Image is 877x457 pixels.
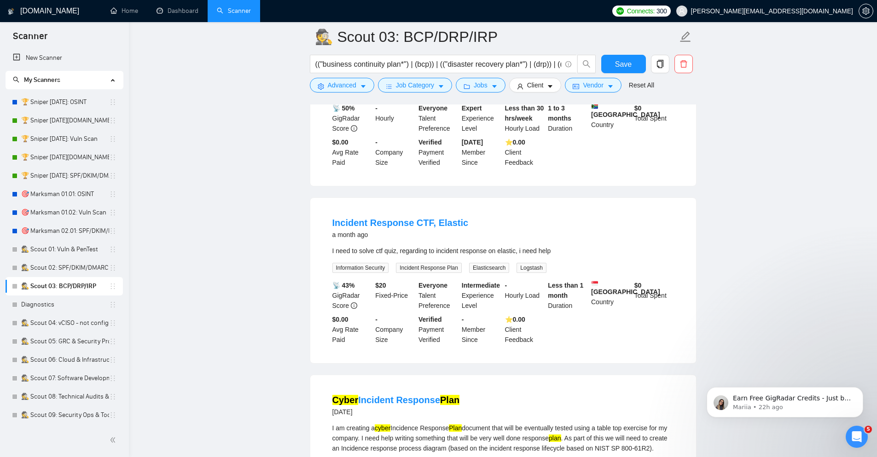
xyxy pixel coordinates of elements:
[331,280,374,311] div: GigRadar Score
[548,104,571,122] b: 1 to 3 months
[331,103,374,133] div: GigRadar Score
[6,148,123,167] li: 🏆 Sniper 02.01.01.US: SPF/DKIM/DMARC
[589,103,633,133] div: Country
[591,280,660,295] b: [GEOGRAPHIC_DATA]
[109,191,116,198] span: holder
[6,351,123,369] li: 🕵️ Scout 06: Cloud & Infrastructure - not configed
[332,406,460,417] div: [DATE]
[6,185,123,203] li: 🎯 Marksman 01.01: OSINT
[6,406,123,424] li: 🕵️ Scout 09: Security Ops & Tooling - not configed
[503,314,546,345] div: Client Feedback
[13,76,60,84] span: My Scanners
[378,78,452,93] button: barsJob Categorycaret-down
[360,83,366,90] span: caret-down
[109,356,116,364] span: holder
[418,316,442,323] b: Verified
[373,103,417,133] div: Hourly
[462,104,482,112] b: Expert
[615,58,632,70] span: Save
[21,406,109,424] a: 🕵️ Scout 09: Security Ops & Tooling - not configed
[21,93,109,111] a: 🏆 Sniper [DATE]: OSINT
[634,282,642,289] b: $ 0
[505,104,544,122] b: Less than 30 hrs/week
[509,78,562,93] button: userClientcaret-down
[110,435,119,445] span: double-left
[460,314,503,345] div: Member Since
[546,103,589,133] div: Duration
[438,83,444,90] span: caret-down
[109,338,116,345] span: holder
[680,31,691,43] span: edit
[679,8,685,14] span: user
[464,83,470,90] span: folder
[315,25,678,48] input: Scanner name...
[21,240,109,259] a: 🕵️ Scout 01: Vuln & PenTest
[565,78,621,93] button: idcardVendorcaret-down
[583,80,603,90] span: Vendor
[573,83,579,90] span: idcard
[310,78,374,93] button: settingAdvancedcaret-down
[21,259,109,277] a: 🕵️ Scout 02: SPF/DKIM/DMARC
[21,277,109,295] a: 🕵️ Scout 03: BCP/DRP/IRP
[693,368,877,432] iframe: Intercom notifications message
[474,80,488,90] span: Jobs
[375,139,378,146] b: -
[109,264,116,272] span: holder
[110,7,138,15] a: homeHome
[109,209,116,216] span: holder
[460,137,503,168] div: Member Since
[109,393,116,400] span: holder
[491,83,498,90] span: caret-down
[6,240,123,259] li: 🕵️ Scout 01: Vuln & PenTest
[651,60,669,68] span: copy
[351,125,357,132] span: info-circle
[109,283,116,290] span: holder
[332,423,674,453] div: I am creating a Incidence Response document that will be eventually tested using a table top exer...
[589,280,633,311] div: Country
[332,139,348,146] b: $0.00
[6,259,123,277] li: 🕵️ Scout 02: SPF/DKIM/DMARC
[417,103,460,133] div: Talent Preference
[592,103,598,110] img: 🇿🇦
[417,314,460,345] div: Payment Verified
[517,263,546,273] span: Logstash
[157,7,198,15] a: dashboardDashboard
[109,227,116,235] span: holder
[651,55,669,73] button: copy
[418,282,447,289] b: Everyone
[109,135,116,143] span: holder
[462,139,483,146] b: [DATE]
[21,388,109,406] a: 🕵️ Scout 08: Technical Audits & Assessments - not configed
[565,61,571,67] span: info-circle
[13,76,19,83] span: search
[6,388,123,406] li: 🕵️ Scout 08: Technical Audits & Assessments - not configed
[634,104,642,112] b: $ 0
[633,280,676,311] div: Total Spent
[6,369,123,388] li: 🕵️ Scout 07: Software Development - not configed
[109,172,116,179] span: holder
[607,83,614,90] span: caret-down
[332,263,389,273] span: Information Security
[21,222,109,240] a: 🎯 Marksman 02.01: SPF/DKIM/DMARC
[859,7,873,15] a: setting
[6,49,123,67] li: New Scanner
[417,137,460,168] div: Payment Verified
[6,111,123,130] li: 🏆 Sniper 01.02.01.US: Vuln Scan
[6,332,123,351] li: 🕵️ Scout 05: GRC & Security Program - not configed
[6,314,123,332] li: 🕵️ Scout 04: vCISO - not configed
[109,98,116,106] span: holder
[332,229,469,240] div: a month ago
[469,263,509,273] span: Elasticsearch
[503,103,546,133] div: Hourly Load
[577,55,596,73] button: search
[549,434,561,442] mark: plan
[440,395,459,405] mark: Plan
[527,80,544,90] span: Client
[21,295,109,314] a: Diagnostics
[592,280,598,287] img: 🇸🇬
[21,111,109,130] a: 🏆 Sniper [DATE][DOMAIN_NAME]: Vuln Scan
[109,319,116,327] span: holder
[417,280,460,311] div: Talent Preference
